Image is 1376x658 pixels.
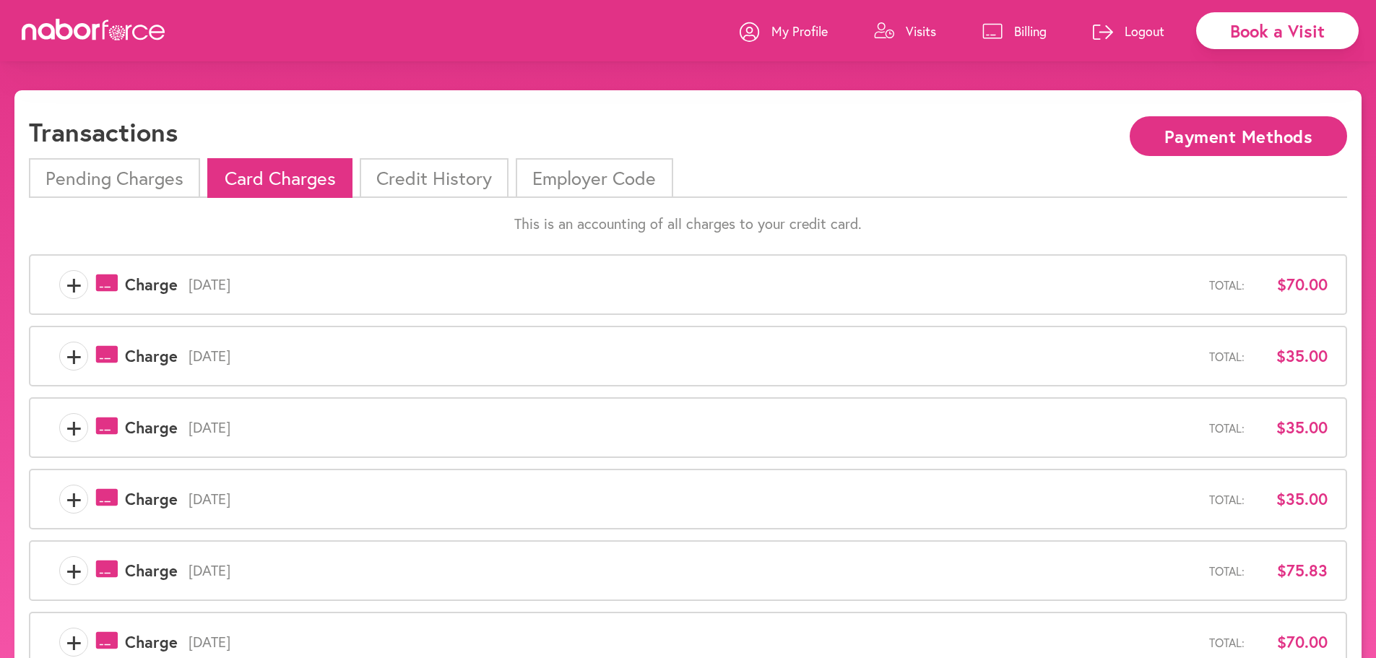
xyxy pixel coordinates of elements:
[178,276,1209,293] span: [DATE]
[1209,350,1245,363] span: Total:
[1255,275,1328,294] span: $70.00
[178,419,1209,436] span: [DATE]
[178,490,1209,508] span: [DATE]
[29,215,1347,233] p: This is an accounting of all charges to your credit card.
[125,347,178,365] span: Charge
[740,9,828,53] a: My Profile
[1209,564,1245,578] span: Total:
[125,633,178,651] span: Charge
[60,628,87,657] span: +
[982,9,1047,53] a: Billing
[125,418,178,437] span: Charge
[516,158,672,198] li: Employer Code
[1130,128,1347,142] a: Payment Methods
[1209,493,1245,506] span: Total:
[60,556,87,585] span: +
[125,561,178,580] span: Charge
[29,158,200,198] li: Pending Charges
[60,270,87,299] span: +
[874,9,936,53] a: Visits
[906,22,936,40] p: Visits
[1255,418,1328,437] span: $35.00
[60,413,87,442] span: +
[1209,636,1245,649] span: Total:
[178,562,1209,579] span: [DATE]
[1125,22,1164,40] p: Logout
[178,633,1209,651] span: [DATE]
[1196,12,1359,49] div: Book a Visit
[178,347,1209,365] span: [DATE]
[60,485,87,514] span: +
[1014,22,1047,40] p: Billing
[360,158,509,198] li: Credit History
[125,275,178,294] span: Charge
[1209,278,1245,292] span: Total:
[1255,561,1328,580] span: $75.83
[1130,116,1347,156] button: Payment Methods
[125,490,178,508] span: Charge
[1255,633,1328,651] span: $70.00
[60,342,87,371] span: +
[207,158,352,198] li: Card Charges
[1255,490,1328,508] span: $35.00
[29,116,178,147] h1: Transactions
[771,22,828,40] p: My Profile
[1209,421,1245,435] span: Total:
[1093,9,1164,53] a: Logout
[1255,347,1328,365] span: $35.00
